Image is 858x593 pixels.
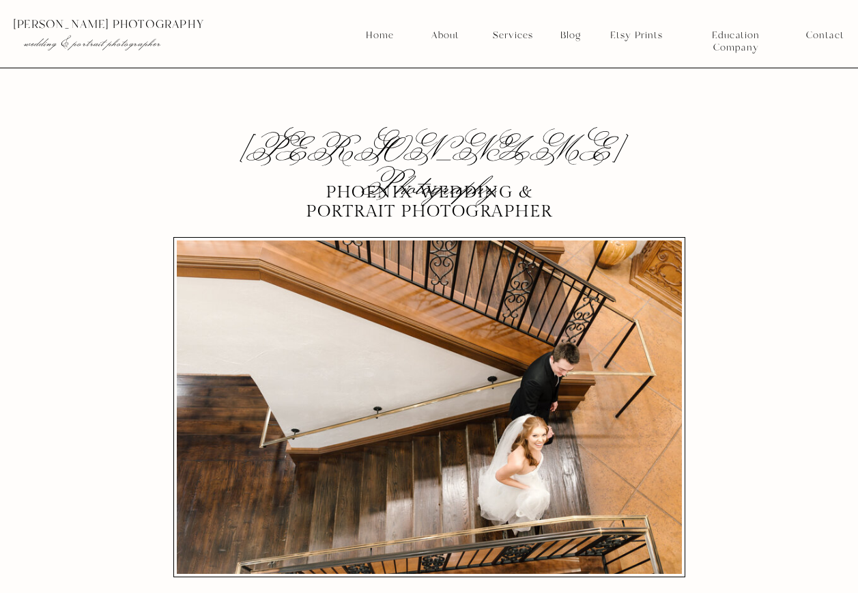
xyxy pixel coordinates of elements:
a: Education Company [689,29,783,42]
a: Services [487,29,538,42]
a: Contact [806,29,844,42]
a: Blog [556,29,586,42]
p: Phoenix Wedding & portrait photographer [300,183,560,221]
p: wedding & portrait photographer [24,36,188,50]
a: Etsy Prints [605,29,668,42]
a: About [427,29,462,42]
p: [PERSON_NAME] photography [13,18,216,31]
a: Home [365,29,395,42]
h2: [PERSON_NAME] Photography [199,135,660,167]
